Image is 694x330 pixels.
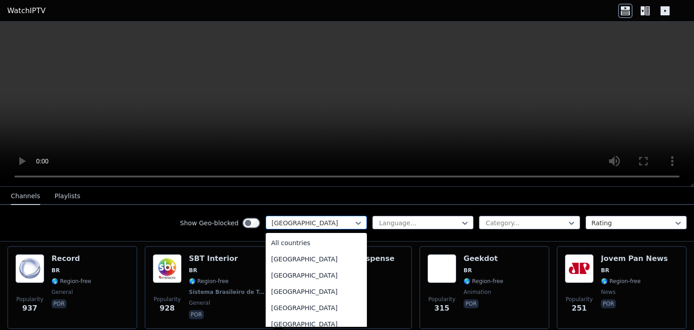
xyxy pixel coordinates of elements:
[464,267,472,274] span: BR
[189,288,265,296] span: Sistema Brasileiro de Televisão
[16,296,43,303] span: Popularity
[427,254,456,283] img: Geekdot
[22,303,37,314] span: 937
[601,254,668,263] h6: Jovem Pan News
[266,267,367,284] div: [GEOGRAPHIC_DATA]
[464,288,491,296] span: animation
[189,299,210,307] span: general
[154,296,181,303] span: Popularity
[189,254,267,263] h6: SBT Interior
[464,299,478,308] p: por
[464,254,503,263] h6: Geekdot
[15,254,44,283] img: Record
[55,188,80,205] button: Playlists
[189,310,204,319] p: por
[189,278,229,285] span: 🌎 Region-free
[7,5,46,16] a: WatchIPTV
[428,296,455,303] span: Popularity
[464,278,503,285] span: 🌎 Region-free
[52,299,66,308] p: por
[601,278,641,285] span: 🌎 Region-free
[266,284,367,300] div: [GEOGRAPHIC_DATA]
[601,267,609,274] span: BR
[11,188,40,205] button: Channels
[434,303,449,314] span: 315
[601,299,616,308] p: por
[159,303,174,314] span: 928
[266,300,367,316] div: [GEOGRAPHIC_DATA]
[52,267,60,274] span: BR
[565,254,594,283] img: Jovem Pan News
[52,288,73,296] span: general
[189,267,197,274] span: BR
[153,254,182,283] img: SBT Interior
[566,296,593,303] span: Popularity
[266,235,367,251] div: All countries
[52,254,91,263] h6: Record
[180,218,239,228] label: Show Geo-blocked
[52,278,91,285] span: 🌎 Region-free
[266,251,367,267] div: [GEOGRAPHIC_DATA]
[572,303,586,314] span: 251
[601,288,615,296] span: news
